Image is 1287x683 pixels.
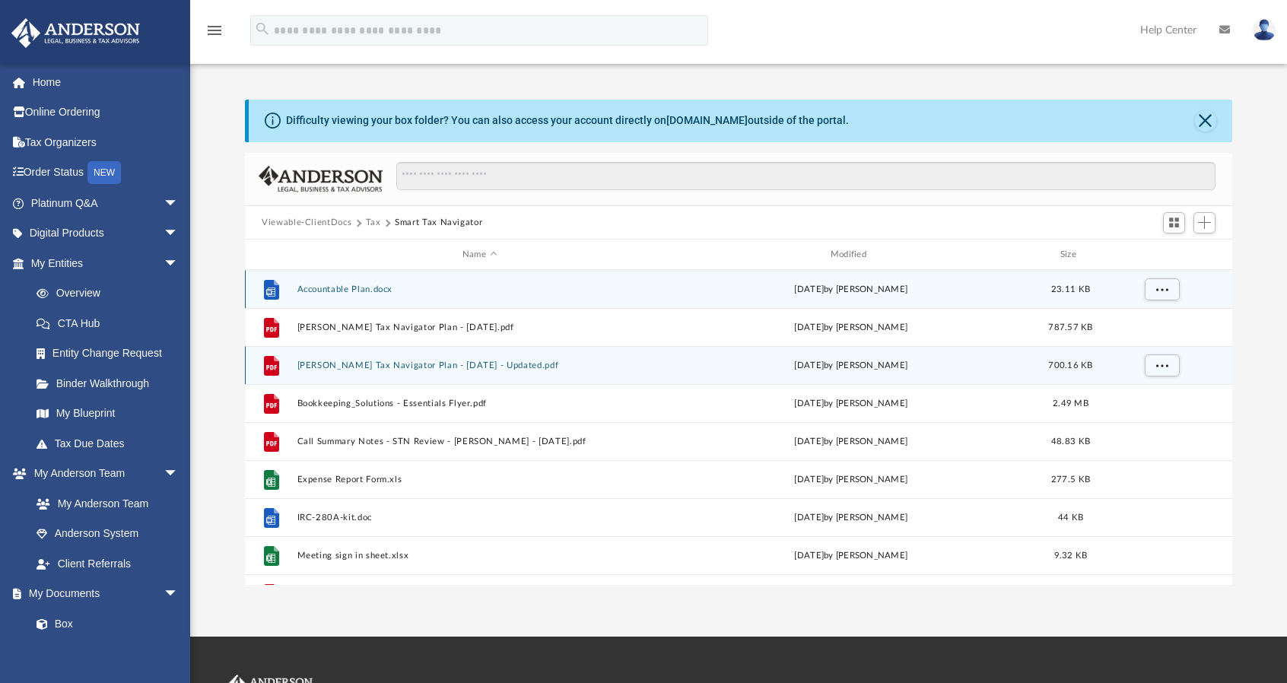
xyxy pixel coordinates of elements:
[669,473,1034,487] div: [DATE] by [PERSON_NAME]
[11,157,202,189] a: Order StatusNEW
[297,248,662,262] div: Name
[1048,323,1092,332] span: 787.57 KB
[669,435,1034,449] div: [DATE] by [PERSON_NAME]
[11,579,194,609] a: My Documentsarrow_drop_down
[21,338,202,369] a: Entity Change Request
[1051,285,1090,294] span: 23.11 KB
[1163,212,1186,233] button: Switch to Grid View
[21,519,194,549] a: Anderson System
[669,359,1034,373] div: [DATE] by [PERSON_NAME]
[1053,399,1088,408] span: 2.49 MB
[205,21,224,40] i: menu
[395,216,482,230] button: Smart Tax Navigator
[669,397,1034,411] div: [DATE] by [PERSON_NAME]
[164,459,194,490] span: arrow_drop_down
[669,283,1034,297] div: [DATE] by [PERSON_NAME]
[252,248,290,262] div: id
[254,21,271,37] i: search
[21,278,202,309] a: Overview
[164,579,194,610] span: arrow_drop_down
[11,127,202,157] a: Tax Organizers
[297,475,663,484] button: Expense Report Form.xls
[262,216,351,230] button: Viewable-ClientDocs
[164,218,194,249] span: arrow_drop_down
[1253,19,1276,41] img: User Pic
[7,18,145,48] img: Anderson Advisors Platinum Portal
[1195,110,1216,132] button: Close
[1145,278,1180,301] button: More options
[1193,212,1216,233] button: Add
[11,218,202,249] a: Digital Productsarrow_drop_down
[396,162,1215,191] input: Search files and folders
[164,188,194,219] span: arrow_drop_down
[11,459,194,489] a: My Anderson Teamarrow_drop_down
[1058,513,1083,522] span: 44 KB
[297,322,663,332] button: [PERSON_NAME] Tax Navigator Plan - [DATE].pdf
[21,428,202,459] a: Tax Due Dates
[21,308,202,338] a: CTA Hub
[11,97,202,128] a: Online Ordering
[21,548,194,579] a: Client Referrals
[286,113,849,129] div: Difficulty viewing your box folder? You can also access your account directly on outside of the p...
[297,284,663,294] button: Accountable Plan.docx
[669,549,1034,563] div: [DATE] by [PERSON_NAME]
[11,188,202,218] a: Platinum Q&Aarrow_drop_down
[666,114,748,126] a: [DOMAIN_NAME]
[87,161,121,184] div: NEW
[297,361,663,370] button: [PERSON_NAME] Tax Navigator Plan - [DATE] - Updated.pdf
[245,270,1232,586] div: grid
[205,29,224,40] a: menu
[164,248,194,279] span: arrow_drop_down
[1145,354,1180,377] button: More options
[366,216,381,230] button: Tax
[669,321,1034,335] div: [DATE] by [PERSON_NAME]
[1048,361,1092,370] span: 700.16 KB
[11,67,202,97] a: Home
[1107,248,1214,262] div: id
[21,399,194,429] a: My Blueprint
[1054,551,1088,560] span: 9.32 KB
[21,488,186,519] a: My Anderson Team
[669,248,1034,262] div: Modified
[1051,475,1090,484] span: 277.5 KB
[1051,437,1090,446] span: 48.83 KB
[21,368,202,399] a: Binder Walkthrough
[1041,248,1101,262] div: Size
[669,511,1034,525] div: [DATE] by [PERSON_NAME]
[297,551,663,561] button: Meeting sign in sheet.xlsx
[21,608,186,639] a: Box
[297,399,663,408] button: Bookkeeping_Solutions - Essentials Flyer.pdf
[297,513,663,523] button: IRC-280A-kit.doc
[297,437,663,446] button: Call Summary Notes - STN Review - [PERSON_NAME] - [DATE].pdf
[11,248,202,278] a: My Entitiesarrow_drop_down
